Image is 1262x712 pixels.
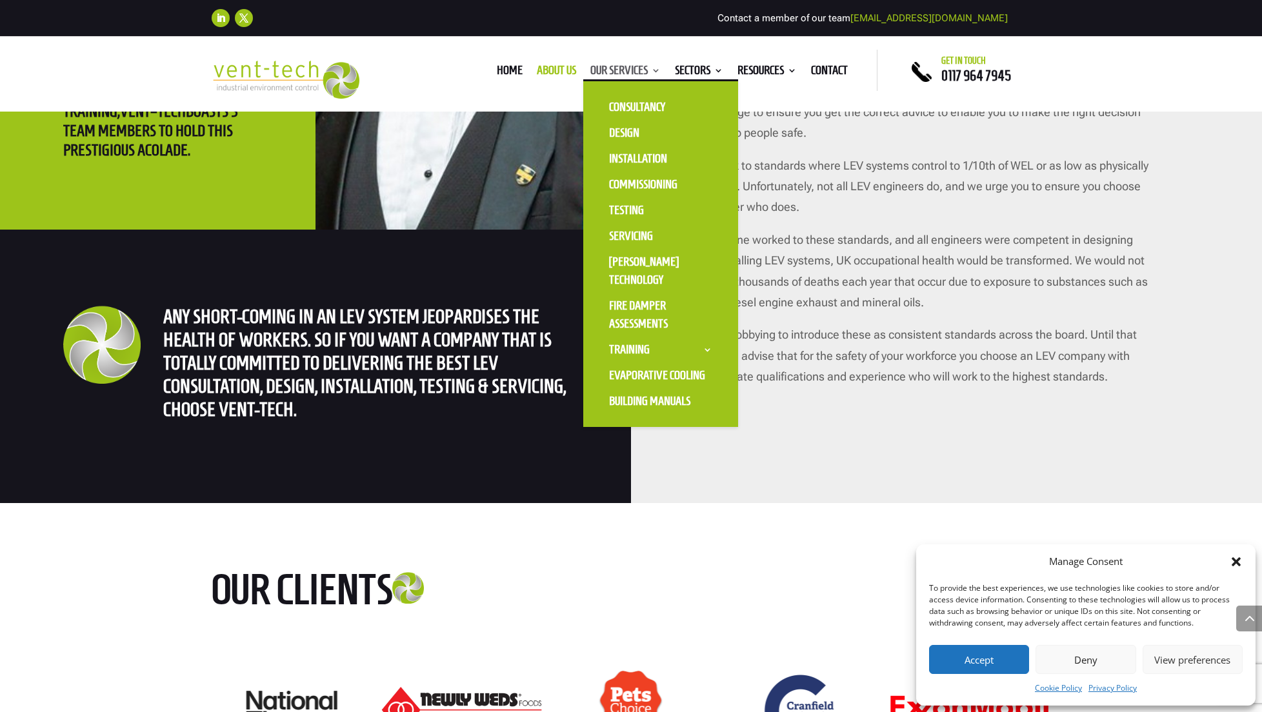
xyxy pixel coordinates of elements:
a: Building Manuals [596,388,725,414]
span: – [150,103,157,120]
a: Training [596,337,725,362]
span: TECH [157,103,186,120]
a: Evaporative Cooling [596,362,725,388]
p: If everyone worked to these standards, and all engineers were competent in designing and installi... [694,230,1148,325]
a: Follow on LinkedIn [212,9,230,27]
button: Deny [1036,645,1136,674]
button: Accept [929,645,1029,674]
img: 2023-09-27T08_35_16.549ZVENT-TECH---Clear-background [212,61,359,99]
a: Contact [811,66,848,80]
span: Any short-coming in an LEV system jeopardises the health of workers. So if you want a company tha... [163,306,566,420]
h2: Our clients [212,568,489,618]
a: Installation [596,146,725,172]
a: Follow on X [235,9,253,27]
span: Get in touch [941,55,986,66]
span: BOASTS 3 TEAM MEMBERS TO HOLD THIS PRESTIGIOUS ACOLADE. [63,103,238,159]
a: Commissioning [596,172,725,197]
a: Fire Damper Assessments [596,293,725,337]
span: VENT [120,103,150,120]
a: Home [497,66,523,80]
p: We work to standards where LEV systems control to 1/10th of WEL or as low as physically possible.... [694,155,1148,230]
span: Contact a member of our team [717,12,1008,24]
a: Privacy Policy [1088,680,1137,696]
a: Cookie Policy [1035,680,1082,696]
div: To provide the best experiences, we use technologies like cookies to store and/or access device i... [929,582,1241,629]
a: [EMAIL_ADDRESS][DOMAIN_NAME] [850,12,1008,24]
a: Consultancy [596,94,725,120]
a: 0117 964 7945 [941,68,1011,83]
a: Our Services [590,66,661,80]
a: [PERSON_NAME] Technology [596,249,725,293]
a: Design [596,120,725,146]
a: About us [537,66,576,80]
a: Sectors [675,66,723,80]
p: We are lobbying to introduce these as consistent standards across the board. Until that time, we ... [694,324,1148,387]
a: Testing [596,197,725,223]
a: Resources [737,66,797,80]
div: Manage Consent [1049,554,1123,569]
a: Servicing [596,223,725,249]
button: View preferences [1143,645,1243,674]
div: Close dialog [1230,555,1243,568]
